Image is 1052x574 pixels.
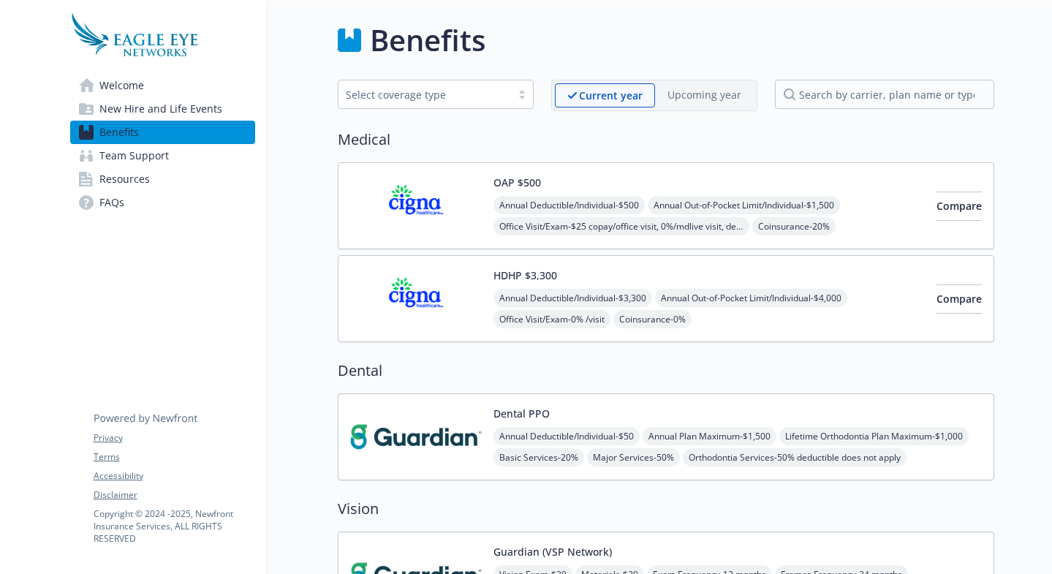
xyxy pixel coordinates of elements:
button: HDHP $3,300 [493,268,557,283]
span: Coinsurance - 0% [613,310,692,328]
h1: Benefits [370,18,485,62]
button: OAP $500 [493,175,541,190]
button: Compare [936,284,982,314]
span: Major Services - 50% [587,448,680,467]
span: New Hire and Life Events [99,97,222,121]
span: Annual Plan Maximum - $1,500 [643,427,776,445]
span: Annual Out-of-Pocket Limit/Individual - $4,000 [655,289,847,307]
p: Current year [579,88,643,103]
span: Compare [936,292,982,306]
img: Guardian carrier logo [350,406,482,468]
img: CIGNA carrier logo [350,175,482,237]
button: Dental PPO [493,406,550,421]
a: Terms [94,450,254,464]
img: CIGNA carrier logo [350,268,482,330]
span: Resources [99,167,150,191]
span: Office Visit/Exam - 0% /visit [493,310,610,328]
a: FAQs [70,191,255,214]
span: Orthodontia Services - 50% deductible does not apply [683,448,907,467]
span: Welcome [99,74,144,97]
span: Basic Services - 20% [493,448,584,467]
span: Annual Out-of-Pocket Limit/Individual - $1,500 [648,196,840,214]
p: Copyright © 2024 - 2025 , Newfront Insurance Services, ALL RIGHTS RESERVED [94,507,254,545]
span: Lifetime Orthodontia Plan Maximum - $1,000 [779,427,969,445]
h2: Medical [338,129,994,151]
span: Upcoming year [655,83,754,107]
h2: Vision [338,498,994,520]
div: Select coverage type [346,87,504,102]
a: Benefits [70,121,255,144]
a: Disclaimer [94,488,254,502]
a: Team Support [70,144,255,167]
a: Privacy [94,431,254,445]
span: Compare [936,199,982,213]
p: Upcoming year [667,87,741,102]
span: Team Support [99,144,169,167]
span: Annual Deductible/Individual - $500 [493,196,645,214]
span: Office Visit/Exam - $25 copay/office visit, 0%/mdlive visit, deductible does not apply [493,217,749,235]
button: Guardian (VSP Network) [493,544,612,559]
a: Accessibility [94,469,254,483]
span: Annual Deductible/Individual - $50 [493,427,640,445]
button: Compare [936,192,982,221]
span: Coinsurance - 20% [752,217,836,235]
a: New Hire and Life Events [70,97,255,121]
a: Resources [70,167,255,191]
span: Benefits [99,121,139,144]
span: Annual Deductible/Individual - $3,300 [493,289,652,307]
a: Welcome [70,74,255,97]
span: FAQs [99,191,124,214]
h2: Dental [338,360,994,382]
input: search by carrier, plan name or type [775,80,994,109]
